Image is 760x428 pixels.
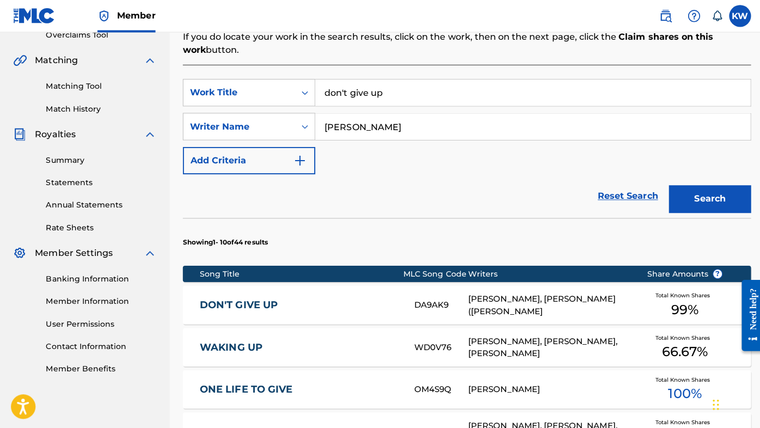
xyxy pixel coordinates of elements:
[665,185,747,212] button: Search
[46,81,156,92] a: Matching Tool
[13,246,26,259] img: Member Settings
[46,154,156,166] a: Summary
[199,340,397,352] a: WAKING UP
[182,236,266,246] p: Showing 1 - 10 of 44 results
[199,298,397,310] a: DON'T GIVE UP
[679,5,701,27] div: Help
[412,298,466,310] div: DA9AK9
[465,334,627,358] div: [PERSON_NAME], [PERSON_NAME], [PERSON_NAME]
[465,382,627,394] div: [PERSON_NAME]
[651,5,673,27] a: Public Search
[13,8,55,24] img: MLC Logo
[35,246,112,259] span: Member Settings
[189,120,287,133] div: Writer Name
[725,5,747,27] div: User Menu
[189,86,287,99] div: Work Title
[182,30,747,57] p: If you do locate your work in the search results, click on the work, then on the next page, click...
[730,267,760,360] iframe: Resource Center
[652,416,710,424] span: Total Known Shares
[13,127,26,140] img: Royalties
[182,79,747,217] form: Search Form
[46,317,156,328] a: User Permissions
[589,184,660,207] a: Reset Search
[708,11,719,22] div: Notifications
[97,10,110,23] img: Top Rightsholder
[46,362,156,373] a: Member Benefits
[199,382,397,394] a: ONE LIFE TO GIVE
[655,10,669,23] img: search
[412,340,466,352] div: WD0V76
[709,387,715,419] div: Drag
[652,374,710,382] span: Total Known Shares
[35,127,75,140] span: Royalties
[46,29,156,41] a: Overclaims Tool
[643,267,719,279] span: Share Amounts
[292,154,305,167] img: 9d2ae6d4665cec9f34b9.svg
[46,339,156,351] a: Contact Information
[706,376,760,428] iframe: Chat Widget
[13,54,27,67] img: Matching
[46,199,156,210] a: Annual Statements
[652,332,710,340] span: Total Known Shares
[652,290,710,298] span: Total Known Shares
[46,272,156,284] a: Banking Information
[46,221,156,233] a: Rate Sheets
[35,54,77,67] span: Matching
[143,246,156,259] img: expand
[401,267,465,279] div: MLC Song Code
[46,295,156,306] a: Member Information
[709,268,718,277] span: ?
[465,292,627,316] div: [PERSON_NAME], [PERSON_NAME] ([PERSON_NAME]
[412,382,466,394] div: OM4S9Q
[182,146,314,174] button: Add Criteria
[46,103,156,114] a: Match History
[465,267,627,279] div: Writers
[143,54,156,67] img: expand
[665,382,698,402] span: 100 %
[684,10,697,23] img: help
[117,10,155,22] span: Member
[199,267,401,279] div: Song Title
[46,176,156,188] a: Statements
[667,298,695,318] span: 99 %
[658,340,704,360] span: 66.67 %
[143,127,156,140] img: expand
